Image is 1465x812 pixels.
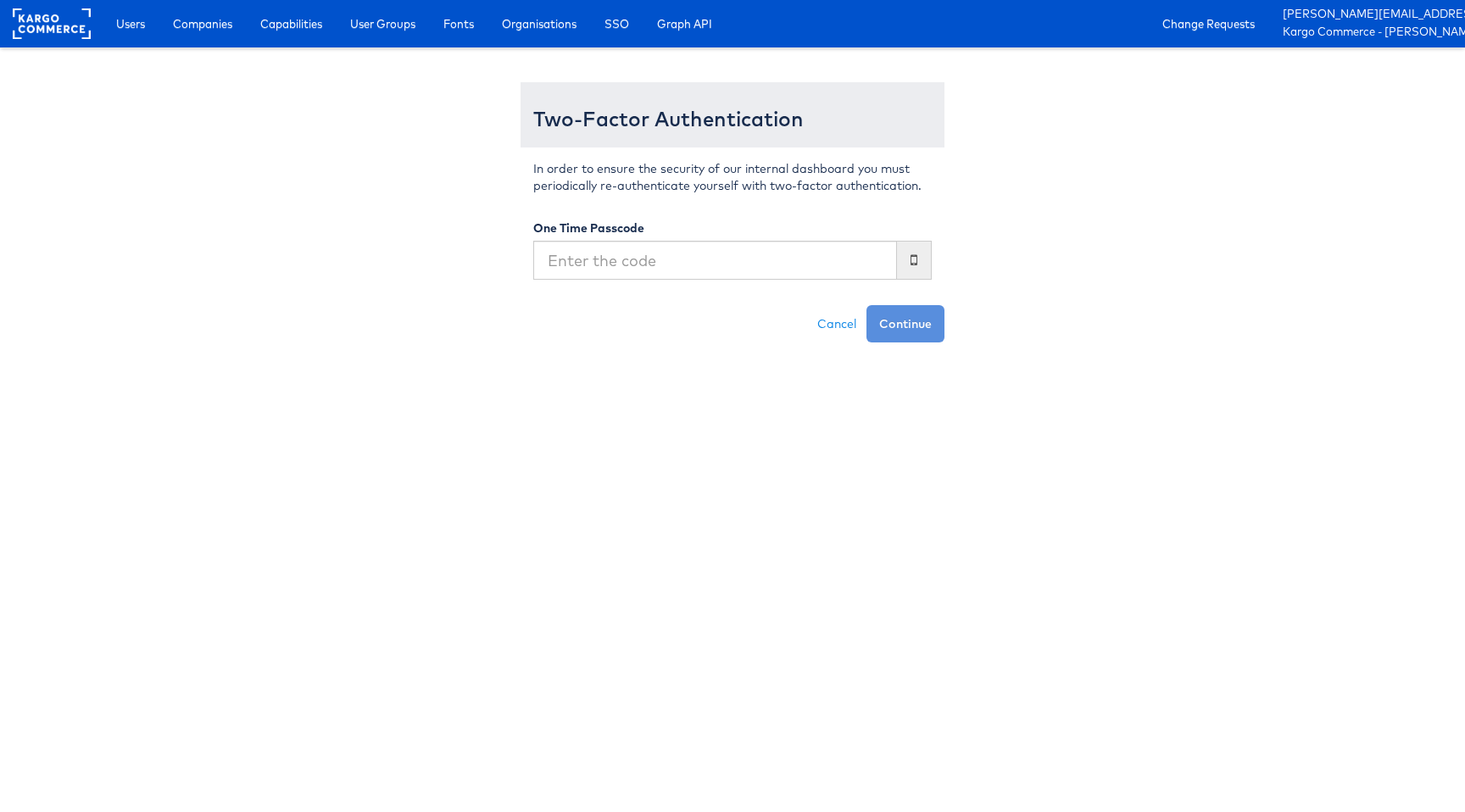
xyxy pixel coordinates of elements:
[248,8,335,39] a: Capabilities
[592,8,642,39] a: SSO
[533,220,644,236] label: One Time Passcode
[337,8,428,39] a: User Groups
[350,15,415,32] span: User Groups
[173,15,232,32] span: Companies
[1283,6,1452,24] a: [PERSON_NAME][EMAIL_ADDRESS][PERSON_NAME][DOMAIN_NAME]
[807,305,866,342] a: Cancel
[502,15,577,32] span: Organisations
[1150,8,1267,39] a: Change Requests
[103,8,158,39] a: Users
[644,8,725,39] a: Graph API
[533,108,932,130] h3: Two-Factor Authentication
[431,8,487,39] a: Fonts
[260,15,322,32] span: Capabilities
[657,15,712,32] span: Graph API
[1283,24,1452,42] a: Kargo Commerce - [PERSON_NAME]
[866,305,944,342] button: Continue
[604,15,629,32] span: SSO
[533,241,897,280] input: Enter the code
[116,15,145,32] span: Users
[533,160,932,194] p: In order to ensure the security of our internal dashboard you must periodically re-authenticate y...
[489,8,589,39] a: Organisations
[160,8,245,39] a: Companies
[443,15,474,32] span: Fonts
